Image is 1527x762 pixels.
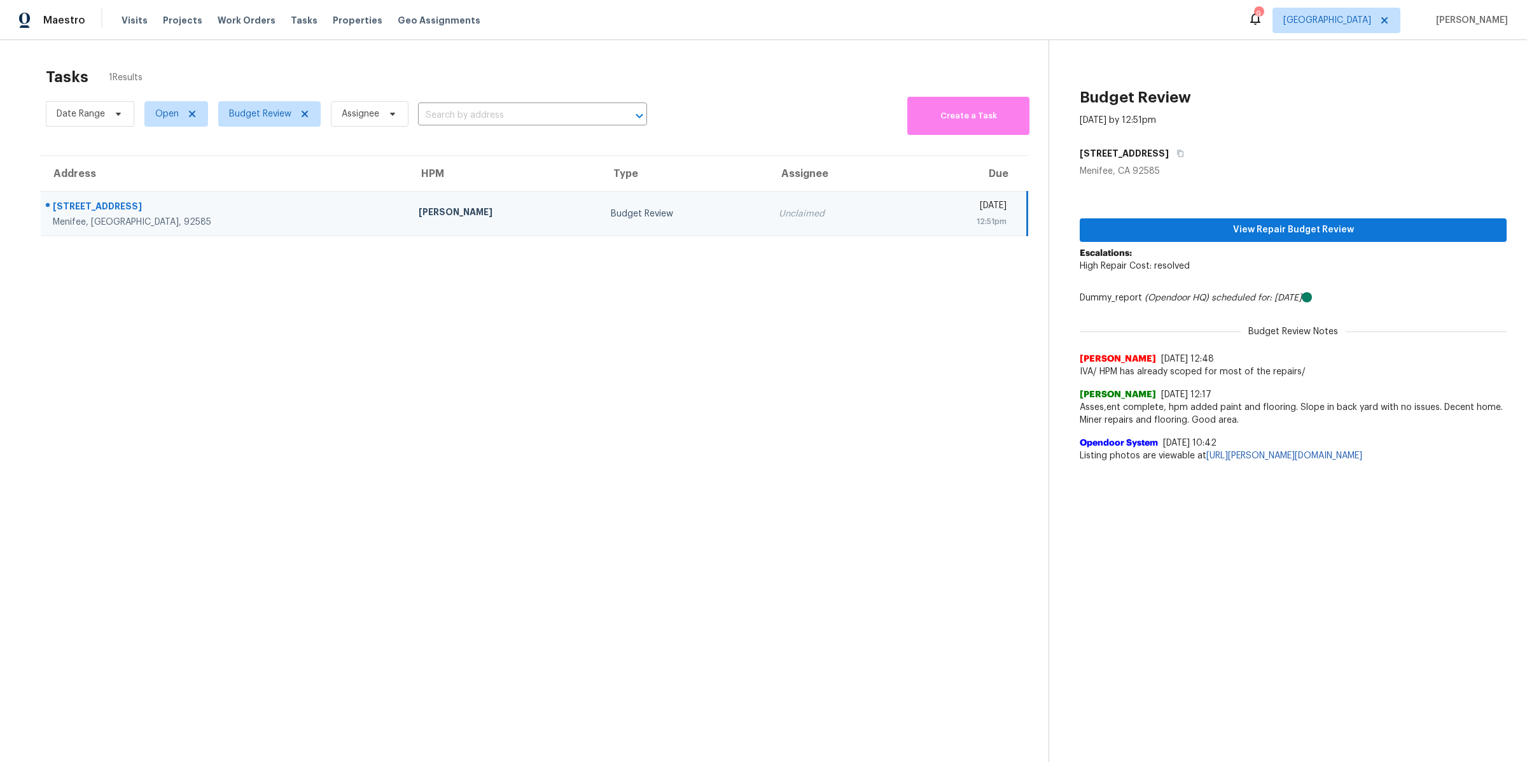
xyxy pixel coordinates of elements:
div: [PERSON_NAME] [419,206,590,222]
span: Visits [122,14,148,27]
button: View Repair Budget Review [1080,218,1507,242]
h2: Tasks [46,71,88,83]
span: Projects [163,14,202,27]
div: Unclaimed [779,208,893,220]
div: [DATE] by 12:51pm [1080,114,1156,127]
span: [DATE] 12:48 [1161,355,1214,363]
span: Open [155,108,179,120]
h5: [STREET_ADDRESS] [1080,147,1169,160]
span: [PERSON_NAME] [1431,14,1508,27]
span: Budget Review Notes [1241,325,1346,338]
div: [STREET_ADDRESS] [53,200,398,216]
i: (Opendoor HQ) [1145,293,1209,302]
th: Due [903,156,1027,192]
div: Dummy_report [1080,292,1507,304]
span: Geo Assignments [398,14,480,27]
span: Properties [333,14,382,27]
div: Menifee, [GEOGRAPHIC_DATA], 92585 [53,216,398,229]
span: [GEOGRAPHIC_DATA] [1283,14,1371,27]
span: [DATE] 12:17 [1161,390,1211,399]
span: Listing photos are viewable at [1080,449,1507,462]
span: [DATE] 10:42 [1163,439,1217,448]
i: scheduled for: [DATE] [1211,293,1302,302]
th: Assignee [769,156,903,192]
span: High Repair Cost: resolved [1080,262,1190,271]
th: Address [41,156,408,192]
th: HPM [408,156,600,192]
span: Create a Task [914,109,1023,123]
div: [DATE] [914,199,1007,215]
div: 9 [1254,8,1263,20]
span: Asses,ent complete, hpm added paint and flooring. Slope in back yard with no issues. Decent home.... [1080,401,1507,427]
span: Tasks [291,16,317,25]
span: [PERSON_NAME] [1080,388,1156,401]
button: Open [631,107,648,125]
span: [PERSON_NAME] [1080,353,1156,365]
span: View Repair Budget Review [1090,222,1496,238]
a: [URL][PERSON_NAME][DOMAIN_NAME] [1206,451,1362,460]
div: 12:51pm [914,215,1007,228]
input: Search by address [418,106,611,125]
div: Menifee, CA 92585 [1080,165,1507,178]
span: Maestro [43,14,85,27]
span: Work Orders [218,14,275,27]
h2: Budget Review [1080,91,1191,104]
span: Date Range [57,108,105,120]
span: Assignee [342,108,379,120]
span: 1 Results [109,71,143,84]
b: Escalations: [1080,249,1132,258]
span: Opendoor System [1080,437,1158,449]
div: Budget Review [611,208,759,220]
button: Copy Address [1169,142,1186,165]
button: Create a Task [907,97,1029,135]
span: Budget Review [229,108,291,120]
span: IVA/ HPM has already scoped for most of the repairs/ [1080,365,1507,378]
th: Type [601,156,769,192]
